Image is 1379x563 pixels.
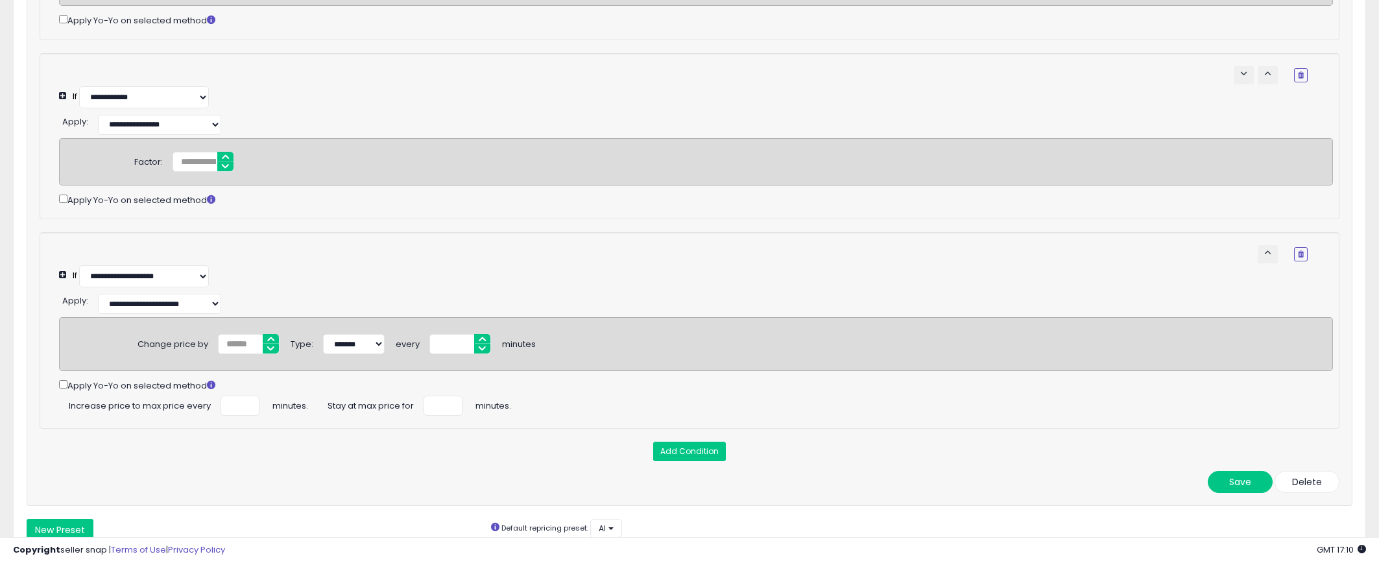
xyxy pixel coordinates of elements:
button: Save [1208,471,1273,493]
span: keyboard_arrow_up [1262,246,1274,259]
button: keyboard_arrow_up [1258,245,1278,263]
i: Remove Condition [1298,250,1304,258]
span: keyboard_arrow_down [1238,67,1250,80]
span: minutes. [272,396,308,413]
button: Add Condition [653,442,726,461]
span: Increase price to max price every [69,396,211,413]
span: Apply [62,294,86,307]
div: Apply Yo-Yo on selected method [59,12,1333,27]
div: every [396,334,420,351]
span: AI [599,523,606,534]
button: keyboard_arrow_up [1258,66,1278,84]
div: Factor: [134,152,163,169]
a: Terms of Use [111,544,166,556]
span: 2025-09-12 17:10 GMT [1317,544,1366,556]
span: Stay at max price for [328,396,414,413]
span: keyboard_arrow_up [1262,67,1274,80]
div: : [62,112,88,128]
button: keyboard_arrow_down [1234,66,1254,84]
div: seller snap | | [13,544,225,557]
div: minutes [502,334,536,351]
i: Remove Condition [1298,71,1304,79]
div: : [62,291,88,307]
button: New Preset [27,519,93,541]
strong: Copyright [13,544,60,556]
div: Apply Yo-Yo on selected method [59,377,1333,392]
span: minutes. [475,396,511,413]
button: Delete [1275,471,1339,493]
button: AI [590,519,622,538]
span: Apply [62,115,86,128]
a: Privacy Policy [168,544,225,556]
div: Change price by [138,334,208,351]
div: Apply Yo-Yo on selected method [59,192,1333,207]
div: Type: [291,334,313,351]
small: Default repricing preset: [501,523,588,533]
